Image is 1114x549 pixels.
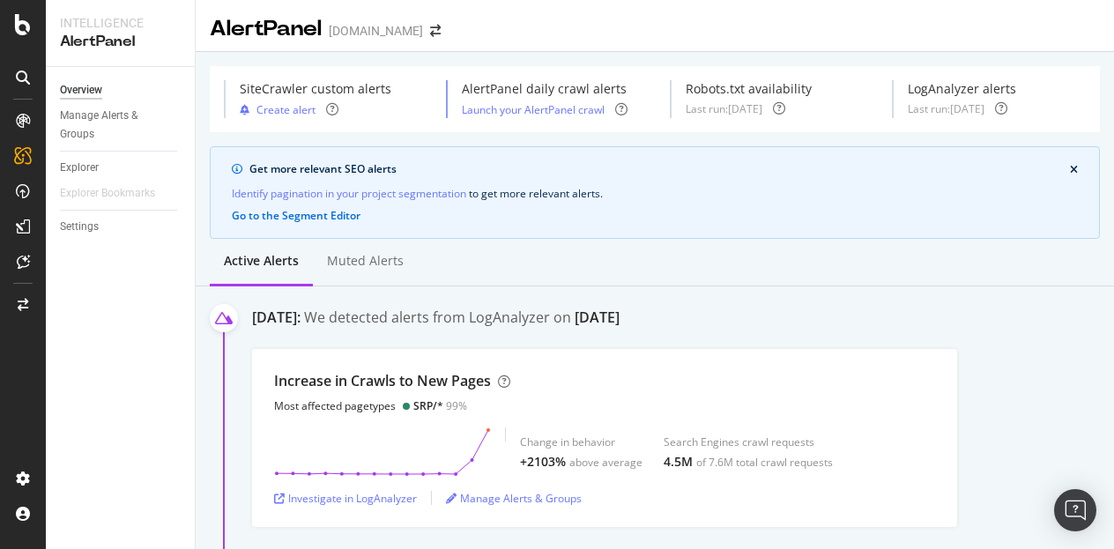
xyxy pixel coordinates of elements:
[232,184,1078,203] div: to get more relevant alerts .
[60,107,182,144] a: Manage Alerts & Groups
[413,398,443,413] div: SRP/*
[329,22,423,40] div: [DOMAIN_NAME]
[908,101,984,116] div: Last run: [DATE]
[60,218,99,236] div: Settings
[430,25,441,37] div: arrow-right-arrow-left
[60,184,155,203] div: Explorer Bookmarks
[60,184,173,203] a: Explorer Bookmarks
[575,308,620,328] div: [DATE]
[462,80,628,98] div: AlertPanel daily crawl alerts
[520,453,566,471] div: +2103%
[240,80,391,98] div: SiteCrawler custom alerts
[686,80,812,98] div: Robots.txt availability
[60,107,166,144] div: Manage Alerts & Groups
[304,308,620,331] div: We detected alerts from LogAnalyzer on
[664,434,833,449] div: Search Engines crawl requests
[60,159,182,177] a: Explorer
[664,453,693,471] div: 4.5M
[1054,489,1096,531] div: Open Intercom Messenger
[327,252,404,270] div: Muted alerts
[60,32,181,52] div: AlertPanel
[274,491,417,506] a: Investigate in LogAnalyzer
[696,455,833,470] div: of 7.6M total crawl requests
[210,146,1100,239] div: info banner
[274,398,396,413] div: Most affected pagetypes
[446,491,582,506] a: Manage Alerts & Groups
[60,14,181,32] div: Intelligence
[249,161,1070,177] div: Get more relevant SEO alerts
[252,308,301,331] div: [DATE]:
[1066,160,1082,180] button: close banner
[686,101,762,116] div: Last run: [DATE]
[520,434,642,449] div: Change in behavior
[240,101,316,118] button: Create alert
[569,455,642,470] div: above average
[274,484,417,512] button: Investigate in LogAnalyzer
[224,252,299,270] div: Active alerts
[232,184,466,203] a: Identify pagination in your project segmentation
[908,80,1016,98] div: LogAnalyzer alerts
[462,102,605,117] a: Launch your AlertPanel crawl
[60,81,102,100] div: Overview
[462,101,605,118] button: Launch your AlertPanel crawl
[60,218,182,236] a: Settings
[446,484,582,512] button: Manage Alerts & Groups
[256,102,316,117] div: Create alert
[210,14,322,44] div: AlertPanel
[274,371,491,391] div: Increase in Crawls to New Pages
[232,210,360,222] button: Go to the Segment Editor
[413,398,467,413] div: 99%
[60,159,99,177] div: Explorer
[60,81,182,100] a: Overview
